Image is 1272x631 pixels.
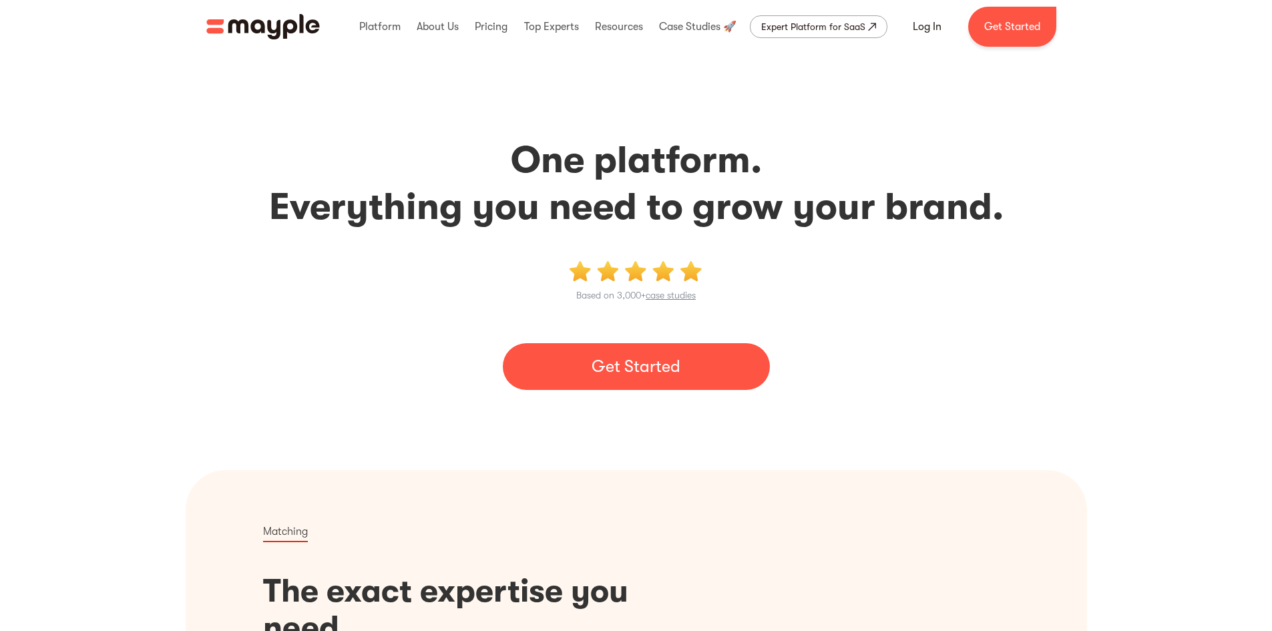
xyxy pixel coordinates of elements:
div: Top Experts [521,5,582,48]
div: About Us [413,5,462,48]
div: Platform [356,5,404,48]
a: Get Started [968,7,1056,47]
p: Matching [263,523,308,542]
div: Resources [592,5,646,48]
a: home [206,14,320,39]
p: Based on 3,000+ [576,287,696,303]
a: Get Started [503,343,770,390]
img: Mayple logo [206,14,320,39]
div: Expert Platform for SaaS [761,19,865,35]
a: Expert Platform for SaaS [750,15,887,38]
div: Pricing [471,5,511,48]
a: case studies [646,290,696,300]
a: Log In [897,11,958,43]
h2: One platform. Everything you need to grow your brand. [189,137,1084,230]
